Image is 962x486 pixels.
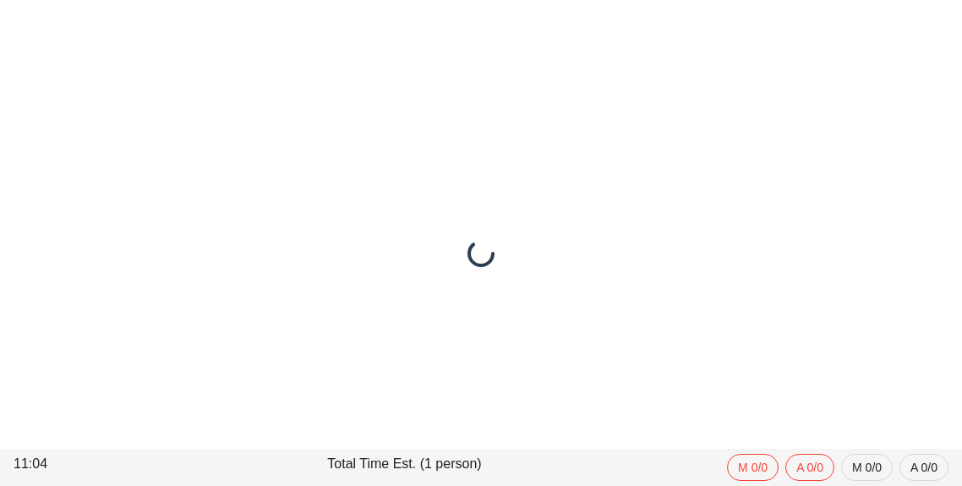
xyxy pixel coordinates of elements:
div: 11:04 [10,451,324,484]
span: M 0/0 [738,455,768,480]
span: A 0/0 [796,455,823,480]
span: A 0/0 [910,455,937,480]
div: Total Time Est. (1 person) [324,451,637,484]
span: M 0/0 [852,455,882,480]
